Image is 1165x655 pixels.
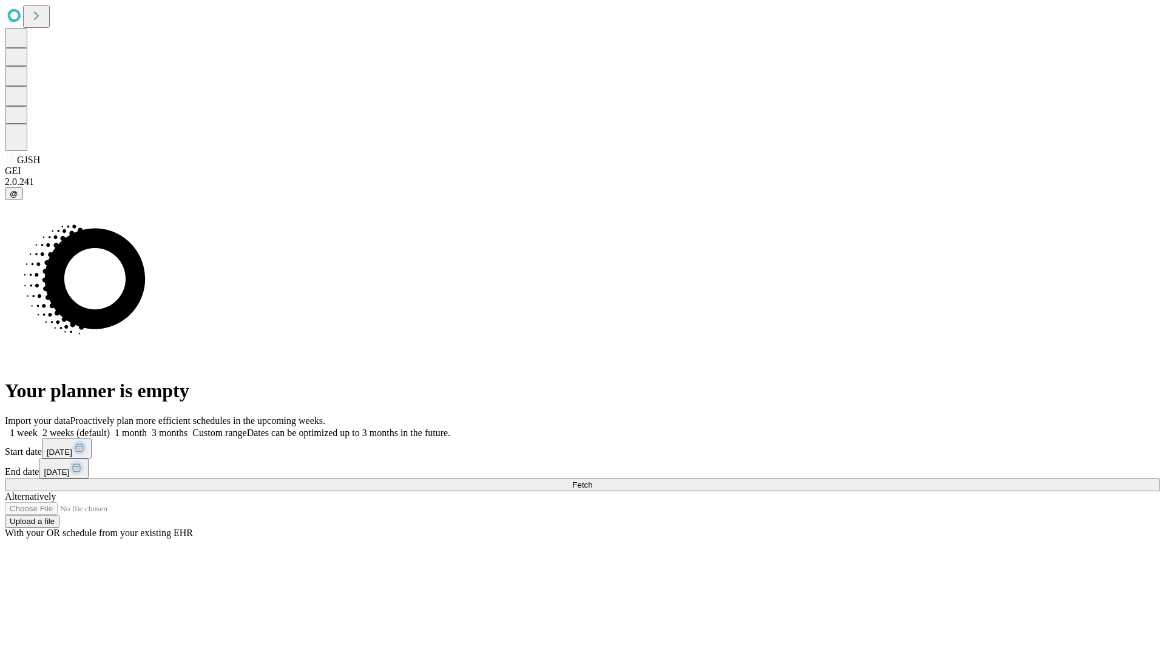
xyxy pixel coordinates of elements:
span: @ [10,189,18,198]
div: End date [5,458,1160,479]
span: Import your data [5,415,70,426]
button: Upload a file [5,515,59,528]
h1: Your planner is empty [5,380,1160,402]
button: [DATE] [42,438,92,458]
span: Dates can be optimized up to 3 months in the future. [247,428,450,438]
span: GJSH [17,155,40,165]
span: 1 week [10,428,38,438]
div: 2.0.241 [5,176,1160,187]
span: With your OR schedule from your existing EHR [5,528,193,538]
span: [DATE] [47,448,72,457]
span: Alternatively [5,491,56,502]
span: Custom range [192,428,246,438]
div: Start date [5,438,1160,458]
div: GEI [5,166,1160,176]
button: Fetch [5,479,1160,491]
span: Proactively plan more efficient schedules in the upcoming weeks. [70,415,325,426]
span: 1 month [115,428,147,438]
button: [DATE] [39,458,89,479]
span: [DATE] [44,468,69,477]
span: Fetch [572,480,592,489]
span: 2 weeks (default) [42,428,110,438]
button: @ [5,187,23,200]
span: 3 months [152,428,187,438]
